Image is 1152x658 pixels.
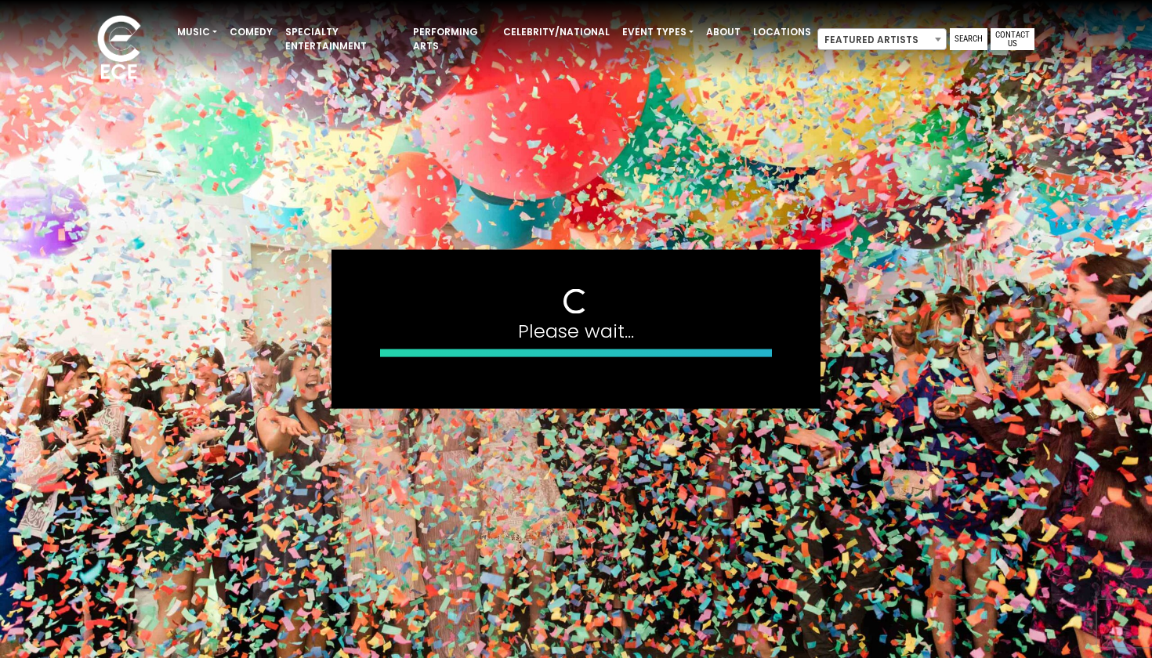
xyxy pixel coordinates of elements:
a: Comedy [223,19,279,45]
img: ece_new_logo_whitev2-1.png [80,11,158,87]
a: Locations [747,19,817,45]
h4: Please wait... [380,320,772,343]
a: Event Types [616,19,700,45]
span: Featured Artists [818,29,946,51]
a: About [700,19,747,45]
a: Celebrity/National [497,19,616,45]
a: Specialty Entertainment [279,19,407,60]
a: Search [950,28,987,50]
a: Contact Us [991,28,1034,50]
a: Performing Arts [407,19,497,60]
a: Music [171,19,223,45]
span: Featured Artists [817,28,947,50]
